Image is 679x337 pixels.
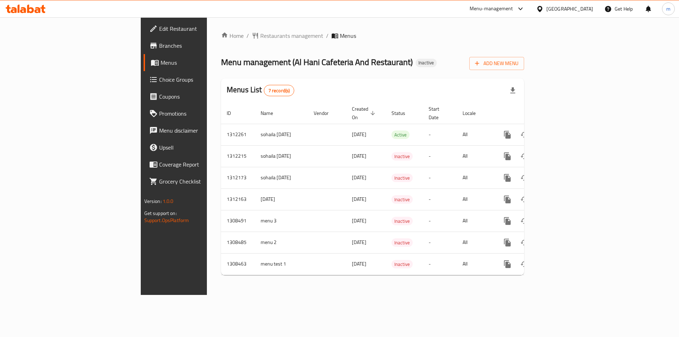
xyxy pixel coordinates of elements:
[666,5,671,13] span: m
[499,191,516,208] button: more
[352,238,366,247] span: [DATE]
[391,174,413,182] span: Inactive
[391,109,414,117] span: Status
[255,232,308,253] td: menu 2
[144,156,254,173] a: Coverage Report
[252,31,323,40] a: Restaurants management
[499,213,516,229] button: more
[163,197,174,206] span: 1.0.0
[499,234,516,251] button: more
[255,124,308,145] td: sohaila [DATE]
[352,259,366,268] span: [DATE]
[457,167,493,188] td: All
[144,139,254,156] a: Upsell
[470,5,513,13] div: Menu-management
[499,126,516,143] button: more
[423,145,457,167] td: -
[221,54,413,70] span: Menu management ( Al Hani Cafeteria And Restaurant )
[255,188,308,210] td: [DATE]
[391,238,413,247] div: Inactive
[144,122,254,139] a: Menu disclaimer
[144,71,254,88] a: Choice Groups
[457,145,493,167] td: All
[475,59,518,68] span: Add New Menu
[144,20,254,37] a: Edit Restaurant
[144,197,162,206] span: Version:
[423,210,457,232] td: -
[159,109,249,118] span: Promotions
[423,167,457,188] td: -
[144,37,254,54] a: Branches
[499,256,516,273] button: more
[227,109,240,117] span: ID
[159,75,249,84] span: Choice Groups
[429,105,448,122] span: Start Date
[499,148,516,165] button: more
[144,88,254,105] a: Coupons
[352,173,366,182] span: [DATE]
[144,105,254,122] a: Promotions
[159,92,249,101] span: Coupons
[416,59,437,67] div: Inactive
[516,256,533,273] button: Change Status
[516,169,533,186] button: Change Status
[161,58,249,67] span: Menus
[159,143,249,152] span: Upsell
[423,232,457,253] td: -
[457,253,493,275] td: All
[416,60,437,66] span: Inactive
[504,82,521,99] div: Export file
[352,194,366,204] span: [DATE]
[457,124,493,145] td: All
[457,188,493,210] td: All
[493,103,573,124] th: Actions
[391,217,413,225] span: Inactive
[352,151,366,161] span: [DATE]
[144,216,189,225] a: Support.OpsPlatform
[260,31,323,40] span: Restaurants management
[457,232,493,253] td: All
[255,210,308,232] td: menu 3
[255,167,308,188] td: sohaila [DATE]
[340,31,356,40] span: Menus
[314,109,338,117] span: Vendor
[227,85,294,96] h2: Menus List
[144,54,254,71] a: Menus
[391,152,413,161] span: Inactive
[423,124,457,145] td: -
[391,196,413,204] span: Inactive
[516,148,533,165] button: Change Status
[391,131,410,139] span: Active
[221,31,524,40] nav: breadcrumb
[469,57,524,70] button: Add New Menu
[144,173,254,190] a: Grocery Checklist
[516,126,533,143] button: Change Status
[159,24,249,33] span: Edit Restaurant
[144,209,177,218] span: Get support on:
[264,85,295,96] div: Total records count
[391,195,413,204] div: Inactive
[546,5,593,13] div: [GEOGRAPHIC_DATA]
[255,145,308,167] td: sohaila [DATE]
[352,130,366,139] span: [DATE]
[457,210,493,232] td: All
[423,253,457,275] td: -
[423,188,457,210] td: -
[463,109,485,117] span: Locale
[499,169,516,186] button: more
[261,109,282,117] span: Name
[516,191,533,208] button: Change Status
[516,213,533,229] button: Change Status
[159,41,249,50] span: Branches
[391,260,413,268] span: Inactive
[516,234,533,251] button: Change Status
[391,239,413,247] span: Inactive
[352,216,366,225] span: [DATE]
[264,87,294,94] span: 7 record(s)
[159,160,249,169] span: Coverage Report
